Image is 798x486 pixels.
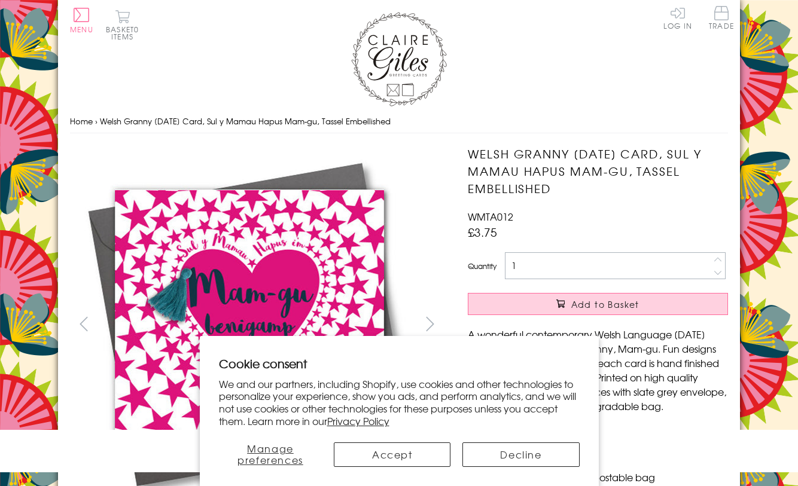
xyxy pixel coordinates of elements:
[351,12,447,106] img: Claire Giles Greetings Cards
[468,327,728,413] p: A wonderful contemporary Welsh Language [DATE] card for your wonderful Granny, Mam-gu. Fun design...
[327,414,389,428] a: Privacy Policy
[106,10,139,40] button: Basket0 items
[100,115,391,127] span: Welsh Granny [DATE] Card, Sul y Mamau Hapus Mam-gu, Tassel Embellished
[462,442,579,467] button: Decline
[468,209,513,224] span: WMTA012
[417,310,444,337] button: next
[663,6,692,29] a: Log In
[70,8,93,33] button: Menu
[219,442,322,467] button: Manage preferences
[237,441,303,467] span: Manage preferences
[468,261,497,271] label: Quantity
[334,442,450,467] button: Accept
[111,24,139,42] span: 0 items
[709,6,734,29] span: Trade
[571,298,639,310] span: Add to Basket
[709,6,734,32] a: Trade
[468,224,497,240] span: £3.75
[70,115,93,127] a: Home
[468,293,728,315] button: Add to Basket
[219,378,580,427] p: We and our partners, including Shopify, use cookies and other technologies to personalize your ex...
[70,109,728,134] nav: breadcrumbs
[95,115,98,127] span: ›
[70,310,97,337] button: prev
[480,470,728,484] li: Comes wrapped in Compostable bag
[219,355,580,372] h2: Cookie consent
[70,24,93,35] span: Menu
[468,145,728,197] h1: Welsh Granny [DATE] Card, Sul y Mamau Hapus Mam-gu, Tassel Embellished
[480,427,728,441] li: Dimensions: 150mm x 150mm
